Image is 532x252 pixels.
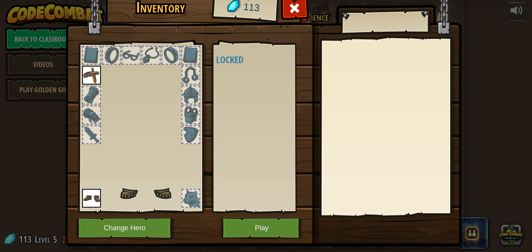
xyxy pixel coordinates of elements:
h4: Locked [216,55,308,65]
button: Play [221,217,303,239]
button: Change Hero [76,217,175,239]
img: male.png [102,88,197,201]
img: portrait.png [82,66,101,85]
img: portrait.png [82,189,101,208]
